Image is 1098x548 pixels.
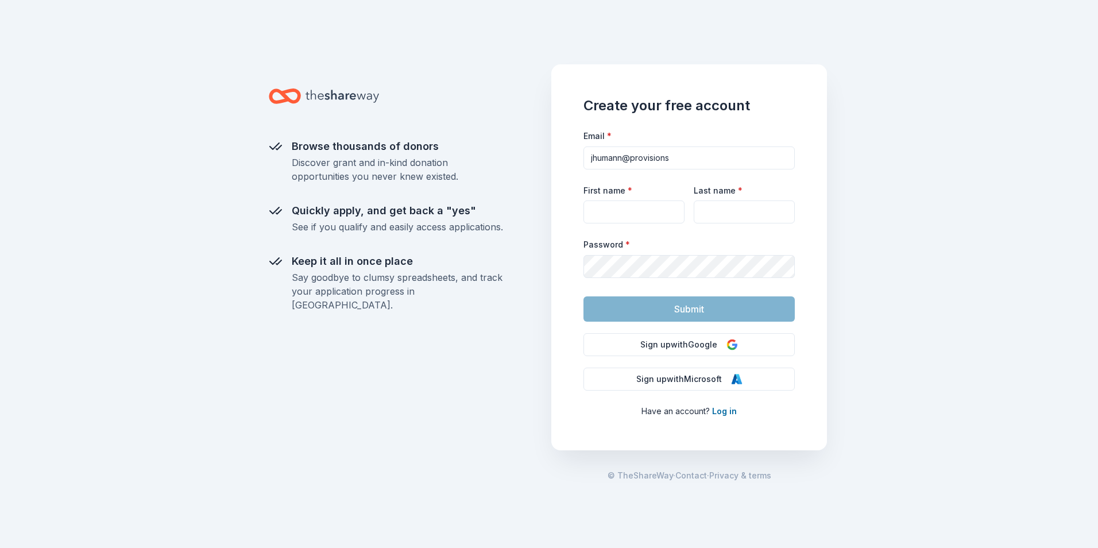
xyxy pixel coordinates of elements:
h1: Create your free account [583,97,795,115]
button: Sign upwithMicrosoft [583,368,795,391]
label: Last name [694,185,743,196]
span: · · [608,469,771,483]
label: Email [583,130,612,142]
button: Sign upwithGoogle [583,333,795,356]
div: Keep it all in once place [292,252,503,271]
label: First name [583,185,632,196]
span: Have an account? [641,406,710,416]
a: Log in [712,406,737,416]
label: Password [583,239,630,250]
a: Contact [675,469,707,483]
div: Say goodbye to clumsy spreadsheets, and track your application progress in [GEOGRAPHIC_DATA]. [292,271,503,312]
div: Quickly apply, and get back a "yes" [292,202,503,220]
div: Discover grant and in-kind donation opportunities you never knew existed. [292,156,503,183]
div: See if you qualify and easily access applications. [292,220,503,234]
div: Browse thousands of donors [292,137,503,156]
img: Google Logo [726,339,738,350]
img: Microsoft Logo [731,373,743,385]
span: © TheShareWay [608,470,673,480]
a: Privacy & terms [709,469,771,483]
